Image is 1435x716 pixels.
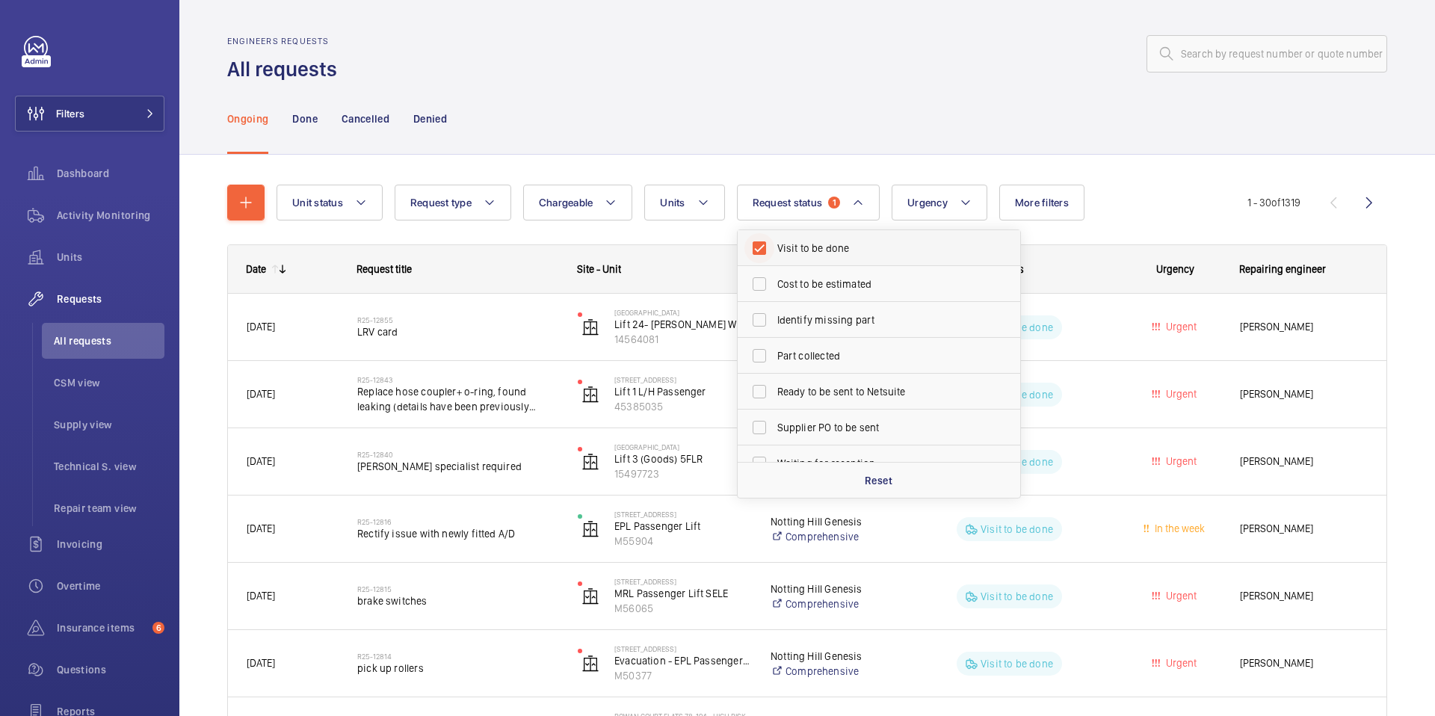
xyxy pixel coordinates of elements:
span: of [1271,197,1281,209]
span: Technical S. view [54,459,164,474]
p: [STREET_ADDRESS] [614,375,751,384]
span: [PERSON_NAME] [1240,318,1368,336]
span: Urgent [1163,590,1197,602]
span: Urgent [1163,455,1197,467]
span: Ready to be sent to Netsuite [777,384,983,399]
img: elevator.svg [581,453,599,471]
a: Comprehensive [771,664,889,679]
span: Cost to be estimated [777,277,983,291]
img: elevator.svg [581,386,599,404]
p: Cancelled [342,111,389,126]
h2: R25-12840 [357,450,558,459]
span: CSM view [54,375,164,390]
span: Supply view [54,417,164,432]
span: [DATE] [247,590,275,602]
span: Repairing engineer [1239,263,1326,275]
h2: R25-12814 [357,652,558,661]
span: Filters [56,106,84,121]
p: Lift 3 (Goods) 5FLR [614,451,751,466]
img: elevator.svg [581,655,599,673]
span: [DATE] [247,522,275,534]
p: MRL Passenger Lift SELE [614,586,751,601]
p: Notting Hill Genesis [771,581,889,596]
img: elevator.svg [581,587,599,605]
span: Requests [57,291,164,306]
span: Visit to be done [777,241,983,256]
button: Request type [395,185,511,220]
button: Units [644,185,724,220]
span: [DATE] [247,455,275,467]
p: M56065 [614,601,751,616]
p: Notting Hill Genesis [771,649,889,664]
span: Urgency [1156,263,1194,275]
span: Unit status [292,197,343,209]
h1: All requests [227,55,346,83]
p: Visit to be done [981,522,1053,537]
button: Unit status [277,185,383,220]
p: [STREET_ADDRESS] [614,577,751,586]
h2: R25-12815 [357,584,558,593]
p: Done [292,111,317,126]
span: LRV card [357,324,558,339]
span: [DATE] [247,321,275,333]
img: elevator.svg [581,318,599,336]
span: Supplier PO to be sent [777,420,983,435]
span: Urgent [1163,321,1197,333]
p: Reset [865,473,892,488]
span: Request type [410,197,472,209]
p: Ongoing [227,111,268,126]
span: [PERSON_NAME] [1240,587,1368,605]
span: Replace hose coupler+ o-ring, found leaking (details have been previously gathered) [357,384,558,414]
a: Comprehensive [771,529,889,544]
p: Lift 24- [PERSON_NAME] Wing External Glass Building 201 [614,317,751,332]
span: [PERSON_NAME] [1240,520,1368,537]
span: Request title [357,263,412,275]
span: More filters [1015,197,1069,209]
span: Dashboard [57,166,164,181]
p: 45385035 [614,399,751,414]
span: Questions [57,662,164,677]
span: Insurance items [57,620,146,635]
p: [STREET_ADDRESS] [614,644,751,653]
span: [PERSON_NAME] [1240,386,1368,403]
span: Units [57,250,164,265]
a: Comprehensive [771,596,889,611]
p: Notting Hill Genesis [771,514,889,529]
span: brake switches [357,593,558,608]
input: Search by request number or quote number [1147,35,1387,72]
h2: Engineers requests [227,36,346,46]
span: [DATE] [247,657,275,669]
p: Visit to be done [981,589,1053,604]
span: 1 - 30 1319 [1247,197,1300,208]
span: pick up rollers [357,661,558,676]
p: Evacuation - EPL Passenger Lift No 1 [614,653,751,668]
h2: R25-12816 [357,517,558,526]
span: 6 [152,622,164,634]
h2: R25-12855 [357,315,558,324]
p: [STREET_ADDRESS] [614,510,751,519]
span: Site - Unit [577,263,621,275]
span: 1 [828,197,840,209]
span: Request status [753,197,823,209]
span: [PERSON_NAME] specialist required [357,459,558,474]
span: Identify missing part [777,312,983,327]
p: Visit to be done [981,656,1053,671]
span: Chargeable [539,197,593,209]
p: [GEOGRAPHIC_DATA] [614,308,751,317]
p: EPL Passenger Lift [614,519,751,534]
img: elevator.svg [581,520,599,538]
span: [PERSON_NAME] [1240,655,1368,672]
p: 15497723 [614,466,751,481]
span: Activity Monitoring [57,208,164,223]
span: Urgent [1163,388,1197,400]
span: Urgent [1163,657,1197,669]
p: Denied [413,111,447,126]
span: In the week [1152,522,1205,534]
button: More filters [999,185,1084,220]
span: Invoicing [57,537,164,552]
p: [GEOGRAPHIC_DATA] [614,442,751,451]
p: M50377 [614,668,751,683]
span: Units [660,197,685,209]
p: Lift 1 L/H Passenger [614,384,751,399]
p: 14564081 [614,332,751,347]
